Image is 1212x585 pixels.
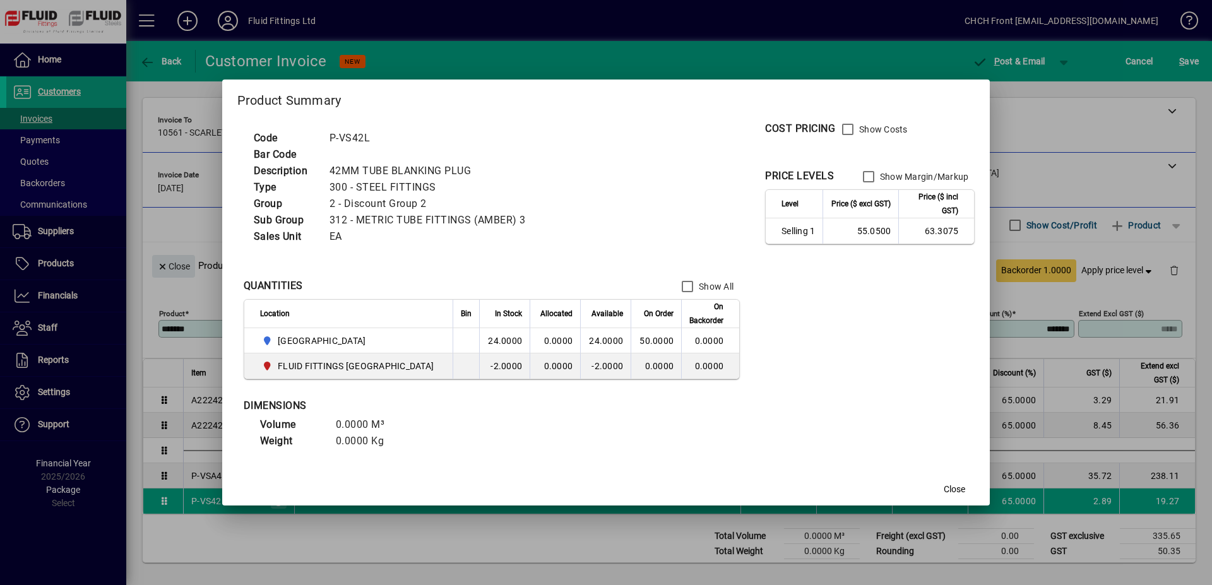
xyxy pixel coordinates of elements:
span: Allocated [540,307,573,321]
td: -2.0000 [479,353,530,379]
td: EA [323,228,541,245]
span: Price ($ incl GST) [906,190,958,218]
td: 63.3075 [898,218,974,244]
td: 24.0000 [580,328,631,353]
div: DIMENSIONS [244,398,559,413]
span: 0.0000 [645,361,674,371]
td: 0.0000 [530,353,580,379]
td: 312 - METRIC TUBE FITTINGS (AMBER) 3 [323,212,541,228]
td: Description [247,163,323,179]
td: Sales Unit [247,228,323,245]
span: AUCKLAND [260,333,439,348]
span: FLUID FITTINGS [GEOGRAPHIC_DATA] [278,360,434,372]
span: Location [260,307,290,321]
span: In Stock [495,307,522,321]
span: Available [591,307,623,321]
td: 0.0000 [681,328,739,353]
label: Show Costs [857,123,908,136]
label: Show All [696,280,734,293]
span: FLUID FITTINGS CHRISTCHURCH [260,358,439,374]
td: 0.0000 M³ [330,417,405,433]
span: Bin [461,307,472,321]
button: Close [934,478,975,500]
span: Price ($ excl GST) [831,197,891,211]
td: Bar Code [247,146,323,163]
td: Type [247,179,323,196]
span: [GEOGRAPHIC_DATA] [278,334,365,347]
span: On Backorder [689,300,723,328]
span: Close [944,483,965,496]
td: 0.0000 Kg [330,433,405,449]
td: Code [247,130,323,146]
label: Show Margin/Markup [877,170,969,183]
span: Selling 1 [781,225,815,237]
td: 300 - STEEL FITTINGS [323,179,541,196]
td: 24.0000 [479,328,530,353]
div: COST PRICING [765,121,835,136]
div: PRICE LEVELS [765,168,834,184]
span: On Order [644,307,674,321]
td: 2 - Discount Group 2 [323,196,541,212]
td: Sub Group [247,212,323,228]
td: -2.0000 [580,353,631,379]
h2: Product Summary [222,80,990,116]
td: Group [247,196,323,212]
td: 0.0000 [530,328,580,353]
span: Level [781,197,799,211]
td: 42MM TUBE BLANKING PLUG [323,163,541,179]
td: P-VS42L [323,130,541,146]
td: 55.0500 [823,218,898,244]
td: 0.0000 [681,353,739,379]
span: 50.0000 [639,336,674,346]
div: QUANTITIES [244,278,303,293]
td: Weight [254,433,330,449]
td: Volume [254,417,330,433]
